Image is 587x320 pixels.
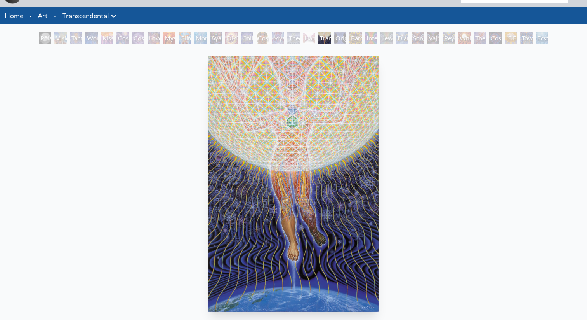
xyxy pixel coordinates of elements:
img: Transfiguration-1993-Alex-Grey-watermarked.jpg [208,56,379,312]
div: Theologue [287,32,300,44]
div: White Light [458,32,471,44]
div: Bardo Being [349,32,362,44]
div: Mysteriosa 2 [163,32,175,44]
div: Visionary Origin of Language [54,32,67,44]
div: Polar Unity Spiral [39,32,51,44]
a: Transcendental [62,10,109,21]
div: Transfiguration [318,32,331,44]
div: Cosmic Creativity [116,32,129,44]
div: DMT - The Spirit Molecule [225,32,238,44]
li: · [26,7,35,24]
div: The Great Turn [474,32,486,44]
div: Ayahuasca Visitation [210,32,222,44]
div: Hands that See [303,32,315,44]
div: Love is a Cosmic Force [148,32,160,44]
div: Tantra [70,32,82,44]
div: Cosmic [DEMOGRAPHIC_DATA] [256,32,269,44]
div: Kiss of the [MEDICAL_DATA] [101,32,113,44]
div: Interbeing [365,32,377,44]
div: Cosmic Artist [132,32,144,44]
div: Wonder [85,32,98,44]
div: Diamond Being [396,32,408,44]
div: Monochord [194,32,207,44]
div: Original Face [334,32,346,44]
div: Jewel Being [380,32,393,44]
div: Song of Vajra Being [412,32,424,44]
div: Peyote Being [443,32,455,44]
div: Cosmic Consciousness [489,32,502,44]
a: Home [5,11,23,20]
div: Toward the One [520,32,533,44]
div: Glimpsing the Empyrean [179,32,191,44]
li: · [51,7,59,24]
div: Vajra Being [427,32,439,44]
div: [DEMOGRAPHIC_DATA] [505,32,517,44]
div: Mystic Eye [272,32,284,44]
a: Art [38,10,48,21]
div: Collective Vision [241,32,253,44]
div: Ecstasy [536,32,548,44]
